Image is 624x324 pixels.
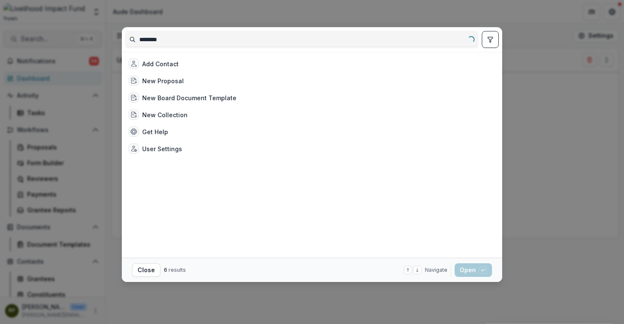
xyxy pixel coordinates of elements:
div: New Collection [142,110,188,119]
div: Add Contact [142,59,179,68]
button: Open [455,263,492,277]
button: toggle filters [482,31,499,48]
div: User Settings [142,144,182,153]
div: Get Help [142,127,168,136]
span: results [169,267,186,273]
span: 6 [164,267,167,273]
span: Navigate [425,266,447,274]
div: New Proposal [142,76,184,85]
button: Close [132,263,160,277]
div: New Board Document Template [142,93,236,102]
